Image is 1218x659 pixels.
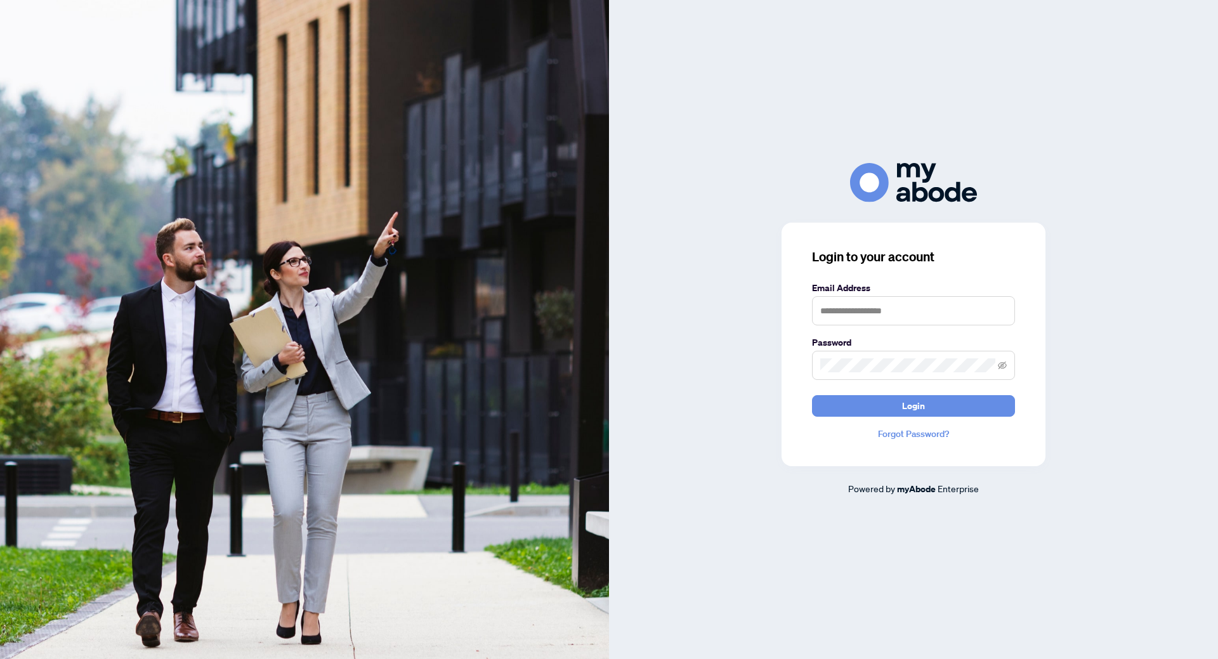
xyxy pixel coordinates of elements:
img: ma-logo [850,163,977,202]
label: Password [812,336,1015,349]
h3: Login to your account [812,248,1015,266]
a: myAbode [897,482,936,496]
a: Forgot Password? [812,427,1015,441]
span: Enterprise [938,483,979,494]
span: Login [902,396,925,416]
label: Email Address [812,281,1015,295]
span: eye-invisible [998,361,1007,370]
span: Powered by [848,483,895,494]
button: Login [812,395,1015,417]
